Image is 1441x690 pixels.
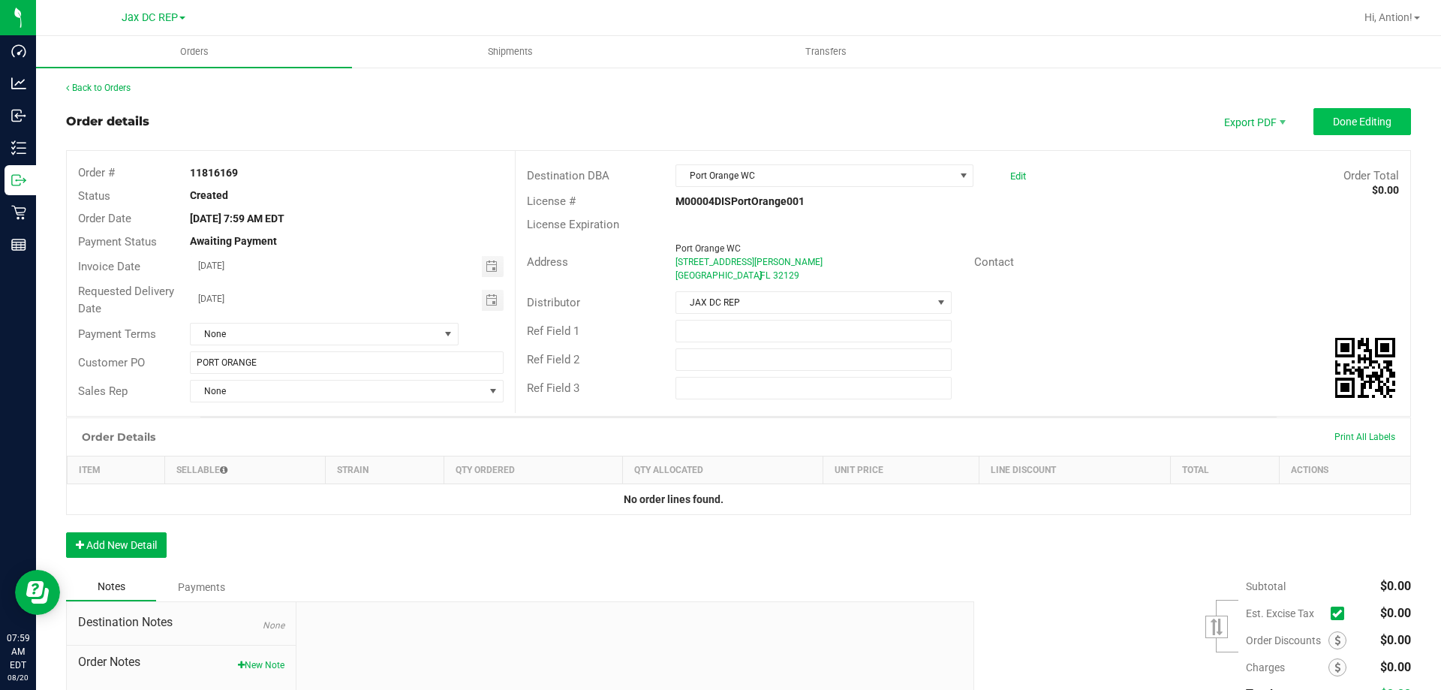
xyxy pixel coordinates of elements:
[675,257,823,267] span: [STREET_ADDRESS][PERSON_NAME]
[78,166,115,179] span: Order #
[122,11,178,24] span: Jax DC REP
[527,169,609,182] span: Destination DBA
[624,493,724,505] strong: No order lines found.
[68,456,165,484] th: Item
[191,381,483,402] span: None
[979,456,1170,484] th: Line Discount
[1171,456,1280,484] th: Total
[11,205,26,220] inline-svg: Retail
[190,212,284,224] strong: [DATE] 7:59 AM EDT
[160,45,229,59] span: Orders
[675,195,805,207] strong: M00004DISPortOrange001
[527,218,619,231] span: License Expiration
[66,113,149,131] div: Order details
[675,243,741,254] span: Port Orange WC
[668,36,984,68] a: Transfers
[527,296,580,309] span: Distributor
[1334,432,1395,442] span: Print All Labels
[1380,633,1411,647] span: $0.00
[675,270,762,281] span: [GEOGRAPHIC_DATA]
[190,189,228,201] strong: Created
[760,270,770,281] span: FL
[164,456,325,484] th: Sellable
[1246,607,1325,619] span: Est. Excise Tax
[78,260,140,273] span: Invoice Date
[1331,604,1351,624] span: Calculate excise tax
[191,324,439,345] span: None
[66,532,167,558] button: Add New Detail
[15,570,60,615] iframe: Resource center
[1335,338,1395,398] qrcode: 11816169
[1246,580,1286,592] span: Subtotal
[238,658,284,672] button: New Note
[482,256,504,277] span: Toggle calendar
[527,194,576,208] span: License #
[759,270,760,281] span: ,
[676,292,931,313] span: JAX DC REP
[78,285,174,315] span: Requested Delivery Date
[78,235,157,249] span: Payment Status
[1333,116,1391,128] span: Done Editing
[773,270,799,281] span: 32129
[1208,108,1298,135] li: Export PDF
[1343,169,1399,182] span: Order Total
[326,456,444,484] th: Strain
[352,36,668,68] a: Shipments
[66,573,156,601] div: Notes
[78,327,156,341] span: Payment Terms
[78,189,110,203] span: Status
[78,384,128,398] span: Sales Rep
[1010,170,1026,182] a: Edit
[1246,634,1328,646] span: Order Discounts
[78,653,284,671] span: Order Notes
[190,167,238,179] strong: 11816169
[785,45,867,59] span: Transfers
[527,381,579,395] span: Ref Field 3
[468,45,553,59] span: Shipments
[676,165,954,186] span: Port Orange WC
[156,574,246,601] div: Payments
[11,44,26,59] inline-svg: Dashboard
[527,353,579,366] span: Ref Field 2
[66,83,131,93] a: Back to Orders
[78,212,131,225] span: Order Date
[444,456,623,484] th: Qty Ordered
[78,613,284,631] span: Destination Notes
[1280,456,1410,484] th: Actions
[1372,184,1399,196] strong: $0.00
[36,36,352,68] a: Orders
[623,456,823,484] th: Qty Allocated
[1380,660,1411,674] span: $0.00
[78,356,145,369] span: Customer PO
[11,173,26,188] inline-svg: Outbound
[11,140,26,155] inline-svg: Inventory
[1335,338,1395,398] img: Scan me!
[263,620,284,631] span: None
[823,456,979,484] th: Unit Price
[7,631,29,672] p: 07:59 AM EDT
[190,235,277,247] strong: Awaiting Payment
[1380,606,1411,620] span: $0.00
[11,237,26,252] inline-svg: Reports
[1313,108,1411,135] button: Done Editing
[1246,661,1328,673] span: Charges
[1364,11,1412,23] span: Hi, Antion!
[527,324,579,338] span: Ref Field 1
[1380,579,1411,593] span: $0.00
[11,108,26,123] inline-svg: Inbound
[482,290,504,311] span: Toggle calendar
[7,672,29,683] p: 08/20
[82,431,155,443] h1: Order Details
[527,255,568,269] span: Address
[974,255,1014,269] span: Contact
[11,76,26,91] inline-svg: Analytics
